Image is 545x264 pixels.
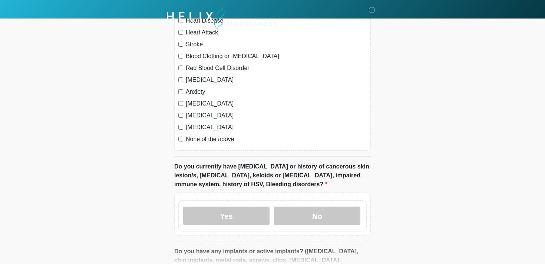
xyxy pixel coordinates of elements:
[178,125,183,130] input: [MEDICAL_DATA]
[183,207,270,225] label: Yes
[274,207,360,225] label: No
[186,99,367,108] label: [MEDICAL_DATA]
[178,42,183,47] input: Stroke
[186,40,367,49] label: Stroke
[178,66,183,70] input: Red Blood Cell Disorder
[178,89,183,94] input: Anxiety
[178,54,183,59] input: Blood Clotting or [MEDICAL_DATA]
[178,113,183,118] input: [MEDICAL_DATA]
[174,162,371,189] label: Do you currently have [MEDICAL_DATA] or history of cancerous skin lesion/s, [MEDICAL_DATA], keloi...
[167,6,277,32] img: Helix Biowellness Logo
[186,135,367,144] label: None of the above
[186,64,367,73] label: Red Blood Cell Disorder
[186,111,367,120] label: [MEDICAL_DATA]
[186,76,367,84] label: [MEDICAL_DATA]
[186,52,367,61] label: Blood Clotting or [MEDICAL_DATA]
[178,77,183,82] input: [MEDICAL_DATA]
[178,101,183,106] input: [MEDICAL_DATA]
[186,123,367,132] label: [MEDICAL_DATA]
[178,137,183,141] input: None of the above
[186,87,367,96] label: Anxiety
